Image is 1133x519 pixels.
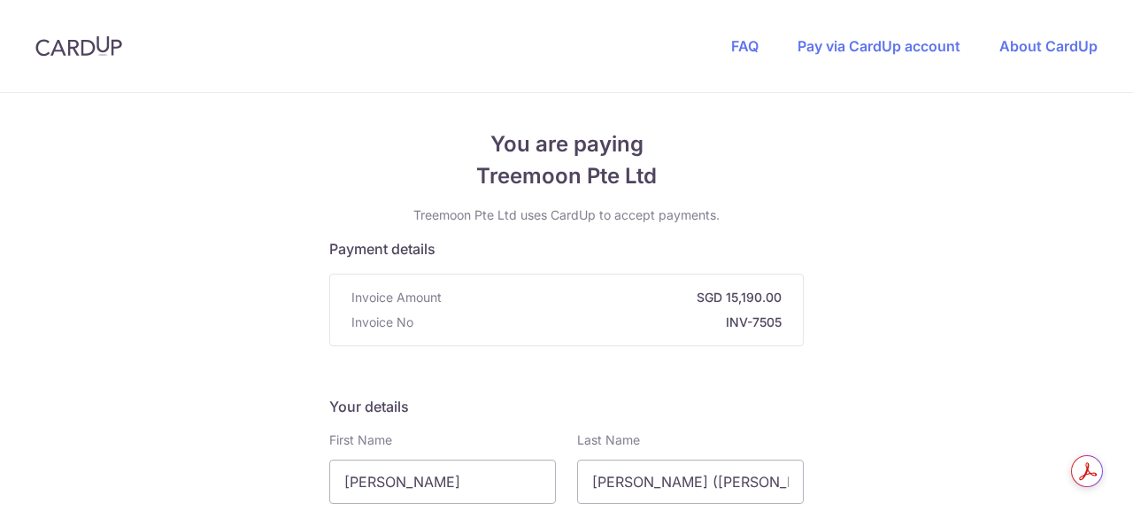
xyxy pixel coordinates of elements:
[351,289,442,306] span: Invoice Amount
[329,160,804,192] span: Treemoon Pte Ltd
[329,238,804,259] h5: Payment details
[329,431,392,449] label: First Name
[731,37,759,55] a: FAQ
[577,431,640,449] label: Last Name
[329,396,804,417] h5: Your details
[329,206,804,224] p: Treemoon Pte Ltd uses CardUp to accept payments.
[577,460,804,504] input: Last name
[329,128,804,160] span: You are paying
[329,460,556,504] input: First name
[449,289,782,306] strong: SGD 15,190.00
[420,314,782,331] strong: INV-7505
[35,35,122,57] img: CardUp
[351,314,413,331] span: Invoice No
[798,37,960,55] a: Pay via CardUp account
[999,37,1098,55] a: About CardUp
